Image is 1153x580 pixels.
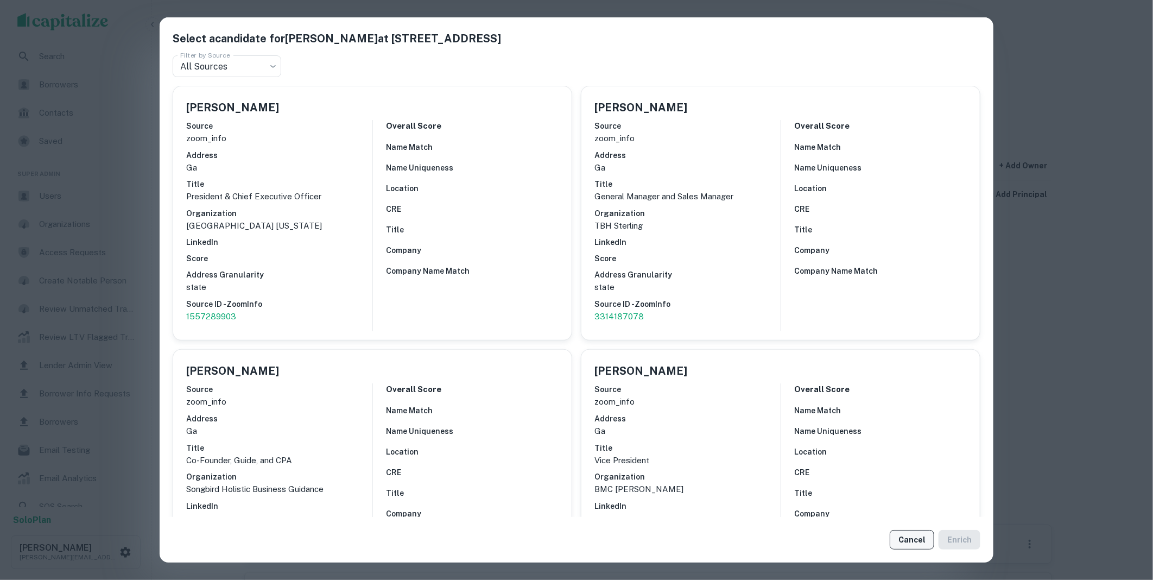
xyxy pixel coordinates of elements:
h6: Title [186,442,372,454]
h6: Company Name Match [386,265,470,277]
p: state [186,281,372,294]
iframe: Chat Widget [1099,493,1153,545]
h6: Address Granularity [186,269,372,281]
h6: Name Match [794,405,841,417]
h6: Score [186,253,372,264]
h6: Organization [594,471,781,483]
h6: Address [186,413,372,425]
h6: Company [386,508,421,520]
h6: Organization [186,471,372,483]
h6: Title [386,224,404,236]
h6: Source [594,383,781,395]
p: Co-Founder, Guide, and CPA [186,454,372,467]
h6: Company [794,244,829,256]
h6: Overall Score [794,120,850,133]
p: BMC [PERSON_NAME] [594,483,781,496]
h6: Name Uniqueness [386,425,453,437]
h6: Source [594,120,781,132]
h6: Title [594,442,781,454]
h6: Name Match [794,141,841,153]
h5: [PERSON_NAME] [186,363,279,379]
h6: Source [186,120,372,132]
label: Filter by Source [180,51,230,60]
p: zoom_info [594,132,781,145]
div: All Sources [173,55,281,77]
p: zoom_info [186,132,372,145]
h6: LinkedIn [594,500,781,512]
h6: Score [594,253,781,264]
h6: Address [186,149,372,161]
h5: Select a candidate for [PERSON_NAME] at [STREET_ADDRESS] [173,30,980,47]
h6: Location [386,446,419,458]
p: state [594,281,781,294]
h6: Title [794,224,812,236]
p: zoom_info [186,395,372,408]
p: ga [186,161,372,174]
h5: [PERSON_NAME] [186,99,279,116]
p: [GEOGRAPHIC_DATA] [US_STATE] [186,219,372,232]
h6: Organization [594,207,781,219]
h6: Name Match [386,141,433,153]
p: Vice President [594,454,781,467]
h6: Source ID - ZoomInfo [594,298,781,310]
p: TBH Sterling [594,219,781,232]
h6: LinkedIn [186,500,372,512]
h6: Company [386,244,421,256]
h6: Company Name Match [794,265,878,277]
h6: CRE [794,466,809,478]
h6: Address [594,149,781,161]
h6: Source ID - ZoomInfo [186,298,372,310]
h6: Name Match [386,405,433,417]
h6: Name Uniqueness [794,162,861,174]
h6: Title [594,178,781,190]
h5: [PERSON_NAME] [594,363,687,379]
h6: CRE [386,203,401,215]
h6: Overall Score [386,120,441,133]
p: ga [594,425,781,438]
h6: Address [594,413,781,425]
p: President & Chief Executive Officer [186,190,372,203]
h6: CRE [794,203,809,215]
h6: Overall Score [794,383,850,396]
h6: Company [794,508,829,520]
h6: Location [794,182,827,194]
h6: CRE [386,466,401,478]
a: 1557289903 [186,310,372,323]
p: General Manager and Sales Manager [594,190,781,203]
h6: LinkedIn [594,236,781,248]
h6: Location [794,446,827,458]
h6: Score [186,516,372,528]
p: ga [186,425,372,438]
h6: Title [386,487,404,499]
h6: Title [794,487,812,499]
h6: Score [594,516,781,528]
a: 3314187078 [594,310,781,323]
p: zoom_info [594,395,781,408]
h6: Location [386,182,419,194]
h6: Organization [186,207,372,219]
h5: [PERSON_NAME] [594,99,687,116]
h6: Name Uniqueness [386,162,453,174]
button: Cancel [890,530,934,550]
h6: LinkedIn [186,236,372,248]
p: Songbird Holistic Business Guidance [186,483,372,496]
h6: Source [186,383,372,395]
h6: Name Uniqueness [794,425,861,437]
p: ga [594,161,781,174]
h6: Address Granularity [594,269,781,281]
h6: Overall Score [386,383,441,396]
h6: Title [186,178,372,190]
